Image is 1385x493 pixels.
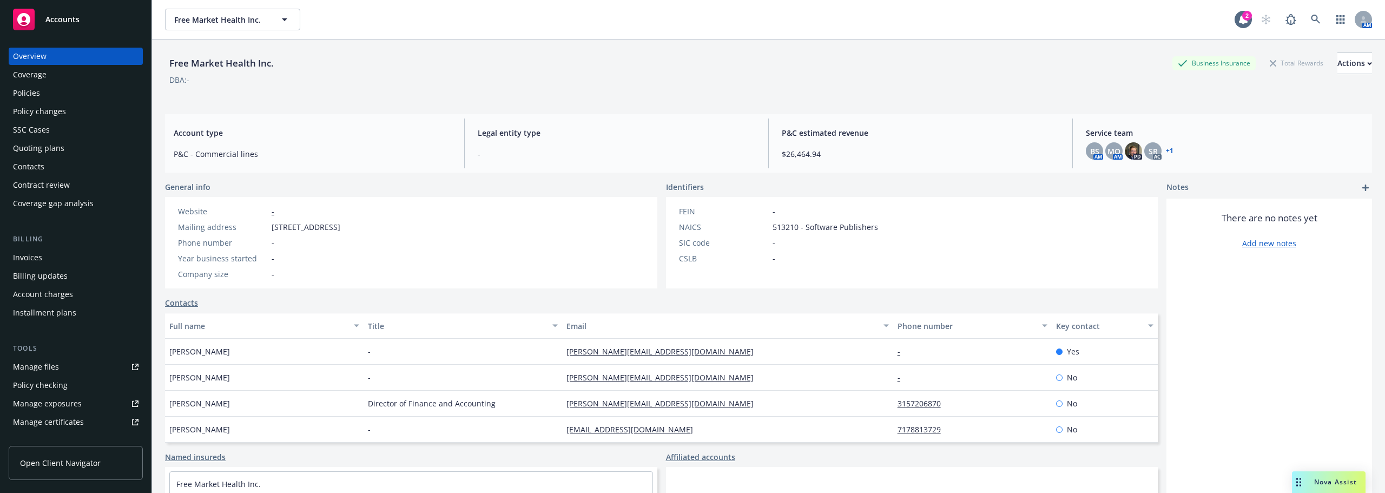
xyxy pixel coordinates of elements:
a: Quoting plans [9,140,143,157]
span: [PERSON_NAME] [169,398,230,409]
a: Search [1305,9,1327,30]
div: Mailing address [178,221,267,233]
div: Manage certificates [13,413,84,431]
div: Free Market Health Inc. [165,56,278,70]
span: SR [1149,146,1158,157]
span: 513210 - Software Publishers [773,221,878,233]
span: There are no notes yet [1222,212,1317,225]
a: +1 [1166,148,1173,154]
div: Manage files [13,358,59,376]
span: P&C estimated revenue [782,127,1059,139]
button: Title [364,313,562,339]
div: Drag to move [1292,471,1305,493]
span: - [478,148,755,160]
span: Yes [1067,346,1079,357]
a: [PERSON_NAME][EMAIL_ADDRESS][DOMAIN_NAME] [566,398,762,409]
div: Billing updates [13,267,68,285]
div: Invoices [13,249,42,266]
a: Add new notes [1242,238,1296,249]
a: Start snowing [1255,9,1277,30]
a: Policies [9,84,143,102]
span: Legal entity type [478,127,755,139]
div: Policies [13,84,40,102]
div: Coverage gap analysis [13,195,94,212]
div: Actions [1337,53,1372,74]
div: Contract review [13,176,70,194]
div: Coverage [13,66,47,83]
span: General info [165,181,210,193]
div: 2 [1242,11,1252,21]
a: Manage claims [9,432,143,449]
a: Account charges [9,286,143,303]
a: SSC Cases [9,121,143,139]
span: P&C - Commercial lines [174,148,451,160]
div: Website [178,206,267,217]
span: No [1067,372,1077,383]
a: Accounts [9,4,143,35]
div: DBA: - [169,74,189,86]
div: CSLB [679,253,768,264]
span: Open Client Navigator [20,457,101,469]
a: Policy changes [9,103,143,120]
a: Contract review [9,176,143,194]
span: - [272,268,274,280]
a: Overview [9,48,143,65]
button: Email [562,313,893,339]
button: Nova Assist [1292,471,1366,493]
a: Contacts [165,297,198,308]
div: NAICS [679,221,768,233]
div: Manage claims [13,432,68,449]
button: Phone number [893,313,1052,339]
div: Company size [178,268,267,280]
a: Manage exposures [9,395,143,412]
button: Free Market Health Inc. [165,9,300,30]
a: Manage files [9,358,143,376]
div: Business Insurance [1172,56,1256,70]
a: Coverage [9,66,143,83]
div: Contacts [13,158,44,175]
span: - [368,372,371,383]
div: Manage exposures [13,395,82,412]
a: Billing updates [9,267,143,285]
div: Installment plans [13,304,76,321]
a: [PERSON_NAME][EMAIL_ADDRESS][DOMAIN_NAME] [566,372,762,383]
div: Quoting plans [13,140,64,157]
img: photo [1125,142,1142,160]
a: Named insureds [165,451,226,463]
div: FEIN [679,206,768,217]
span: - [272,253,274,264]
span: Service team [1086,127,1363,139]
a: - [272,206,274,216]
button: Key contact [1052,313,1158,339]
div: Policy changes [13,103,66,120]
div: Full name [169,320,347,332]
span: - [773,237,775,248]
span: Notes [1166,181,1189,194]
a: [EMAIL_ADDRESS][DOMAIN_NAME] [566,424,702,435]
div: SIC code [679,237,768,248]
span: $26,464.94 [782,148,1059,160]
a: Manage certificates [9,413,143,431]
a: Installment plans [9,304,143,321]
button: Full name [165,313,364,339]
div: Phone number [898,320,1036,332]
a: 7178813729 [898,424,949,435]
span: MQ [1107,146,1120,157]
div: SSC Cases [13,121,50,139]
span: - [773,253,775,264]
a: 3157206870 [898,398,949,409]
span: [PERSON_NAME] [169,424,230,435]
button: Actions [1337,52,1372,74]
div: Tools [9,343,143,354]
div: Key contact [1056,320,1142,332]
a: Contacts [9,158,143,175]
a: Free Market Health Inc. [176,479,261,489]
a: Affiliated accounts [666,451,735,463]
div: Title [368,320,546,332]
a: [PERSON_NAME][EMAIL_ADDRESS][DOMAIN_NAME] [566,346,762,357]
span: - [773,206,775,217]
div: Billing [9,234,143,245]
span: - [368,424,371,435]
span: [PERSON_NAME] [169,372,230,383]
